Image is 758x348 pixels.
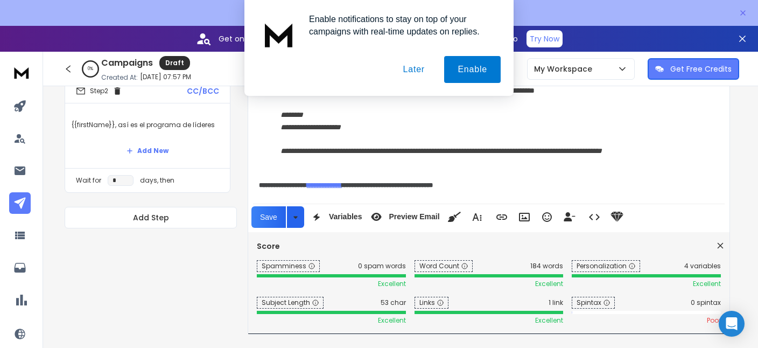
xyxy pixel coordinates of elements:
button: Preview Email [366,206,441,228]
img: notification icon [257,13,300,56]
span: excellent [535,280,563,288]
span: 184 words [530,262,563,270]
button: Add Step [65,207,237,228]
button: Add New [118,140,177,162]
span: Word Count [415,260,473,272]
button: Emoticons [537,206,557,228]
span: excellent [693,280,721,288]
span: Links [415,297,448,309]
button: Insert Unsubscribe Link [559,206,580,228]
div: Open Intercom Messenger [719,311,745,337]
span: excellent [535,316,563,325]
span: Variables [327,212,364,221]
p: Wait for [76,176,101,185]
span: Spintax [572,297,615,309]
button: Insert Link (Ctrl+K) [492,206,512,228]
span: Preview Email [387,212,441,221]
li: Step2CC/BCC{{firstName}}, así es el programa de líderesAdd NewWait fordays, then [65,79,230,193]
p: days, then [140,176,174,185]
span: 1 link [549,298,563,307]
button: Variables [306,206,364,228]
span: poor [707,316,721,325]
span: excellent [378,280,406,288]
span: Personalization [572,260,640,272]
span: Spamminess [257,260,320,272]
button: Enable [444,56,501,83]
button: More Text [467,206,487,228]
button: Later [389,56,438,83]
button: Remove Watermark [607,206,627,228]
span: 53 char [381,298,406,307]
p: {{firstName}}, así es el programa de líderes [72,110,223,140]
button: Save [251,206,286,228]
span: excellent [378,316,406,325]
span: Subject Length [257,297,324,309]
span: 0 spam words [358,262,406,270]
span: 4 variables [684,262,721,270]
div: Enable notifications to stay on top of your campaigns with real-time updates on replies. [300,13,501,38]
span: 0 spintax [691,298,721,307]
h3: Score [257,241,721,252]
